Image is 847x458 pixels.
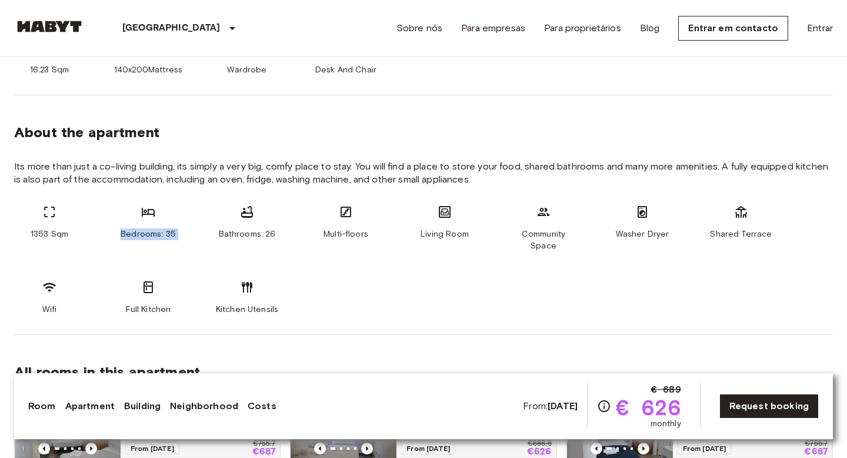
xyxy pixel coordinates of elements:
span: € 689 [651,383,681,397]
span: Desk And Chair [315,64,376,76]
a: Room [28,399,56,413]
a: Apartment [65,399,115,413]
span: Wifi [42,304,57,316]
img: Habyt [14,21,85,32]
svg: Check cost overview for full price breakdown. Please note that discounts apply to new joiners onl... [597,399,611,413]
span: Bathrooms: 26 [219,228,276,240]
span: Full Kitchen [126,304,171,316]
a: Costs [248,399,276,413]
span: Wardrobe [227,64,266,76]
button: Previous image [591,443,602,454]
span: Its more than just a co-living building, its simply a very big, comfy place to stay. You will fin... [14,160,833,186]
span: From [DATE] [125,443,179,454]
p: €626 [527,447,552,457]
span: From: [523,400,578,413]
button: Previous image [638,443,649,454]
span: € 626 [616,397,681,418]
button: Previous image [85,443,97,454]
p: €755.7 [253,440,276,447]
span: Community Space [508,228,579,252]
a: Para proprietários [544,21,621,35]
a: Entrar [807,21,833,35]
b: [DATE] [548,400,578,411]
span: About the apartment [14,124,159,141]
span: 16.23 Sqm [30,64,69,76]
a: Building [124,399,161,413]
button: Previous image [314,443,326,454]
span: Bedrooms: 35 [121,228,176,240]
span: Living Room [421,228,469,240]
span: Washer Dryer [616,228,669,240]
p: €688.6 [528,440,552,447]
span: Kitchen Utensils [216,304,278,316]
span: From [DATE] [678,443,732,454]
span: Multi-floors [324,228,368,240]
a: Sobre nós [396,21,442,35]
span: 140x200Mattress [114,64,182,76]
p: €687 [804,447,828,457]
button: Previous image [361,443,373,454]
span: 1353 Sqm [31,228,68,240]
span: monthly [651,418,681,430]
a: Para empresas [461,21,525,35]
a: Entrar em contacto [678,16,788,41]
a: Request booking [719,394,819,419]
button: Previous image [38,443,50,454]
a: Neighborhood [170,399,238,413]
p: €755.7 [805,440,828,447]
span: All rooms in this apartment [14,363,833,381]
span: Shared Terrace [710,228,772,240]
span: From [DATE] [401,443,455,454]
a: Blog [640,21,660,35]
p: [GEOGRAPHIC_DATA] [122,21,221,35]
p: €687 [252,447,276,457]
